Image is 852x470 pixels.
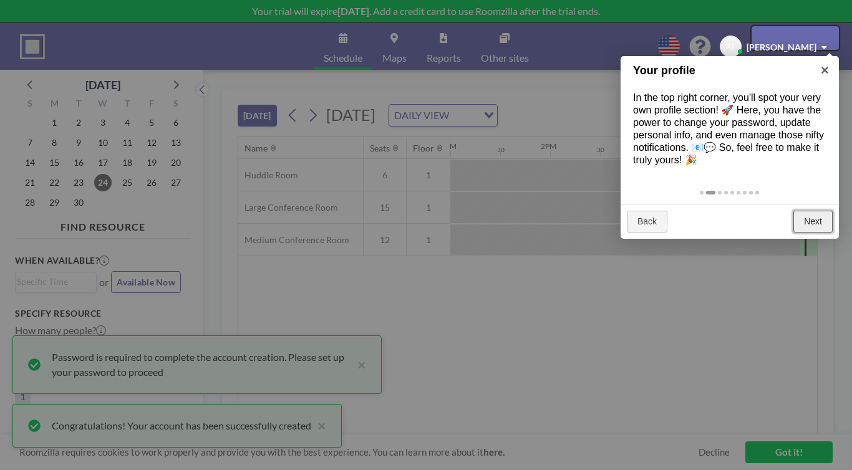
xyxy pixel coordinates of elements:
[793,211,833,233] a: Next
[633,62,807,79] h1: Your profile
[621,79,839,179] div: In the top right corner, you'll spot your very own profile section! 🚀 Here, you have the power to...
[627,211,667,233] a: Back
[811,56,839,84] a: ×
[747,42,816,52] span: [PERSON_NAME]
[725,41,737,52] span: AF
